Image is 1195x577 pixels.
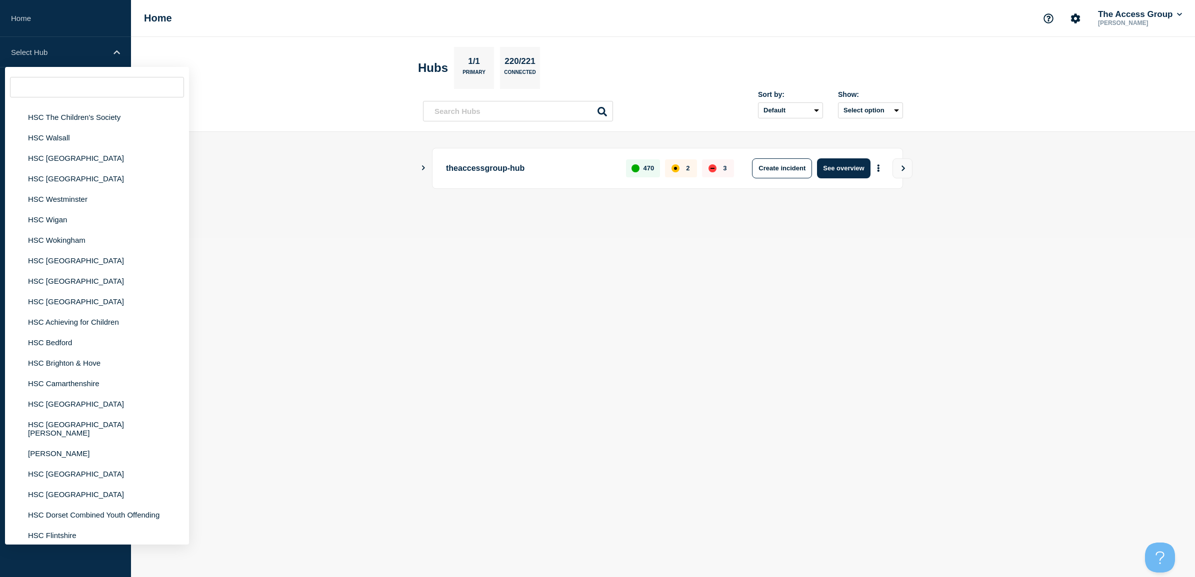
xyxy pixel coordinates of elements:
[5,525,189,546] li: HSC Flintshire
[504,69,535,80] p: Connected
[5,484,189,505] li: HSC [GEOGRAPHIC_DATA]
[5,230,189,250] li: HSC Wokingham
[708,164,716,172] div: down
[5,209,189,230] li: HSC Wigan
[838,90,903,98] div: Show:
[5,394,189,414] li: HSC [GEOGRAPHIC_DATA]
[1096,9,1184,19] button: The Access Group
[5,464,189,484] li: HSC [GEOGRAPHIC_DATA]
[5,312,189,332] li: HSC Achieving for Children
[5,414,189,443] li: HSC [GEOGRAPHIC_DATA][PERSON_NAME]
[418,61,448,75] h2: Hubs
[5,148,189,168] li: HSC [GEOGRAPHIC_DATA]
[643,164,654,172] p: 470
[1038,8,1059,29] button: Support
[758,102,823,118] select: Sort by
[501,56,539,69] p: 220/221
[5,291,189,312] li: HSC [GEOGRAPHIC_DATA]
[423,101,613,121] input: Search Hubs
[838,102,903,118] button: Select option
[421,164,426,172] button: Show Connected Hubs
[5,353,189,373] li: HSC Brighton & Hove
[5,443,189,464] li: [PERSON_NAME]
[5,505,189,525] li: HSC Dorset Combined Youth Offending
[11,48,107,56] p: Select Hub
[462,69,485,80] p: Primary
[723,164,726,172] p: 3
[5,250,189,271] li: HSC [GEOGRAPHIC_DATA]
[1096,19,1184,26] p: [PERSON_NAME]
[446,158,614,178] p: theaccessgroup-hub
[5,127,189,148] li: HSC Walsall
[144,12,172,24] h1: Home
[1145,543,1175,573] iframe: Help Scout Beacon - Open
[464,56,484,69] p: 1/1
[5,373,189,394] li: HSC Camarthenshire
[631,164,639,172] div: up
[686,164,689,172] p: 2
[5,332,189,353] li: HSC Bedford
[872,159,885,177] button: More actions
[1065,8,1086,29] button: Account settings
[671,164,679,172] div: affected
[5,271,189,291] li: HSC [GEOGRAPHIC_DATA]
[5,168,189,189] li: HSC [GEOGRAPHIC_DATA]
[5,107,189,127] li: HSC The Children's Society
[817,158,870,178] button: See overview
[892,158,912,178] button: View
[5,189,189,209] li: HSC Westminster
[752,158,812,178] button: Create incident
[758,90,823,98] div: Sort by:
